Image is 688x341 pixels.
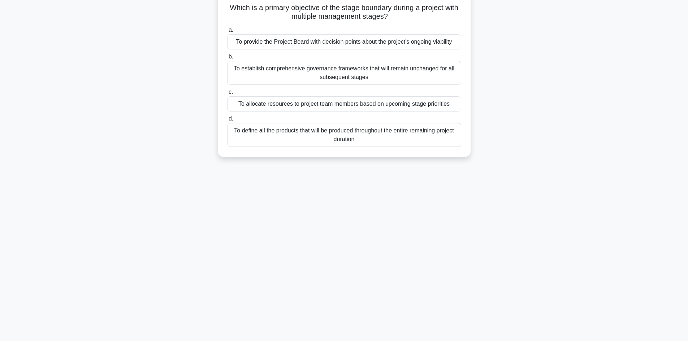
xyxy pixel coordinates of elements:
div: To establish comprehensive governance frameworks that will remain unchanged for all subsequent st... [227,61,461,85]
div: To provide the Project Board with decision points about the project's ongoing viability [227,34,461,49]
span: c. [229,89,233,95]
div: To allocate resources to project team members based on upcoming stage priorities [227,96,461,112]
span: b. [229,53,233,60]
span: a. [229,27,233,33]
h5: Which is a primary objective of the stage boundary during a project with multiple management stages? [226,3,462,21]
span: d. [229,115,233,122]
div: To define all the products that will be produced throughout the entire remaining project duration [227,123,461,147]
